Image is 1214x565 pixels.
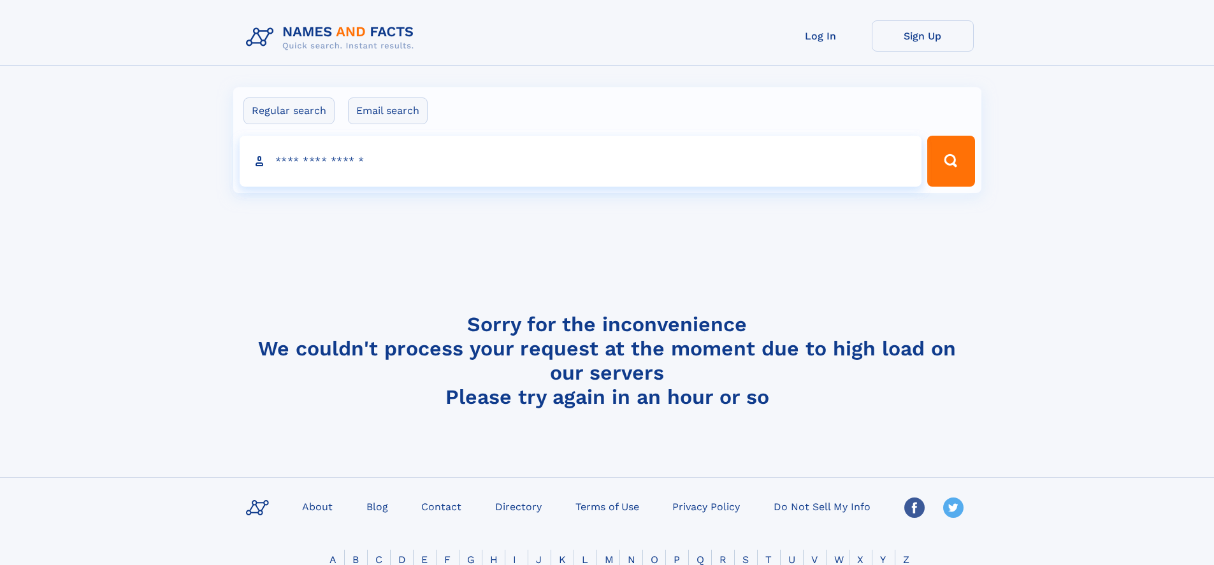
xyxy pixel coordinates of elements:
a: Contact [416,497,466,515]
img: Logo Names and Facts [241,20,424,55]
a: Privacy Policy [667,497,745,515]
h4: Sorry for the inconvenience We couldn't process your request at the moment due to high load on ou... [241,312,974,409]
a: Terms of Use [570,497,644,515]
a: Log In [770,20,872,52]
a: About [297,497,338,515]
label: Email search [348,97,428,124]
input: search input [240,136,922,187]
button: Search Button [927,136,974,187]
img: Facebook [904,497,925,518]
a: Directory [490,497,547,515]
a: Do Not Sell My Info [769,497,876,515]
a: Blog [361,497,393,515]
label: Regular search [243,97,335,124]
a: Sign Up [872,20,974,52]
img: Twitter [943,497,964,518]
